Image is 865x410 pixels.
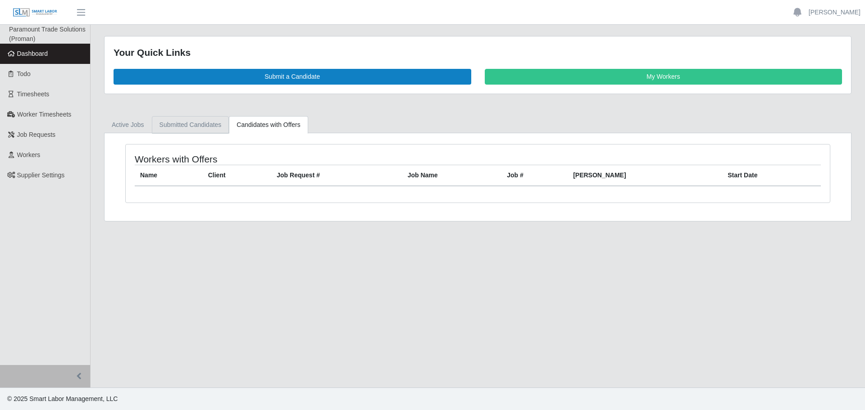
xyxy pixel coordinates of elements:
[722,165,821,186] th: Start Date
[17,90,50,98] span: Timesheets
[104,116,152,134] a: Active Jobs
[114,69,471,85] a: Submit a Candidate
[9,26,86,42] span: Paramount Trade Solutions (Proman)
[568,165,722,186] th: [PERSON_NAME]
[152,116,229,134] a: Submitted Candidates
[17,111,71,118] span: Worker Timesheets
[7,395,118,402] span: © 2025 Smart Labor Management, LLC
[402,165,502,186] th: Job Name
[135,165,203,186] th: Name
[203,165,272,186] th: Client
[229,116,308,134] a: Candidates with Offers
[17,171,65,179] span: Supplier Settings
[809,8,860,17] a: [PERSON_NAME]
[17,151,41,158] span: Workers
[17,50,48,57] span: Dashboard
[501,165,568,186] th: Job #
[17,131,56,138] span: Job Requests
[114,45,842,60] div: Your Quick Links
[13,8,58,18] img: SLM Logo
[271,165,402,186] th: Job Request #
[135,153,413,165] h4: Workers with Offers
[485,69,842,85] a: My Workers
[17,70,31,77] span: Todo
